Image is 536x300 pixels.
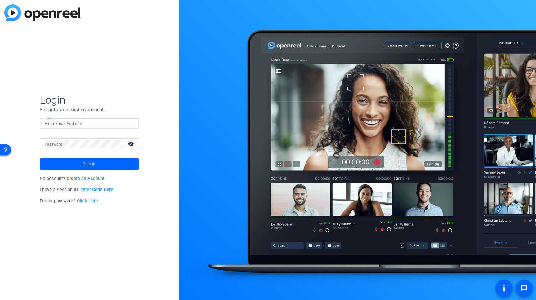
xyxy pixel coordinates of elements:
mat-label: Email [45,117,52,120]
a: Create an Account [67,176,105,181]
span: Forgot password? [40,198,98,204]
mat-icon: visibility_off [124,139,139,148]
p: Sign into your existing account. [40,106,139,113]
button: Sign in [40,158,139,170]
a: Click Here [77,198,98,204]
mat-label: Password [45,142,62,147]
span: Sign in [83,156,96,172]
input: Enter Email Address [45,120,134,127]
span: Login [40,93,139,106]
span: No account? [40,176,105,181]
span: I have a Session ID. [40,187,113,192]
a: Enter Code Here [80,187,113,192]
mat-icon: accessibility [500,285,508,292]
img: blue-gradient.svg [4,4,80,21]
mat-icon: message [520,285,528,292]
